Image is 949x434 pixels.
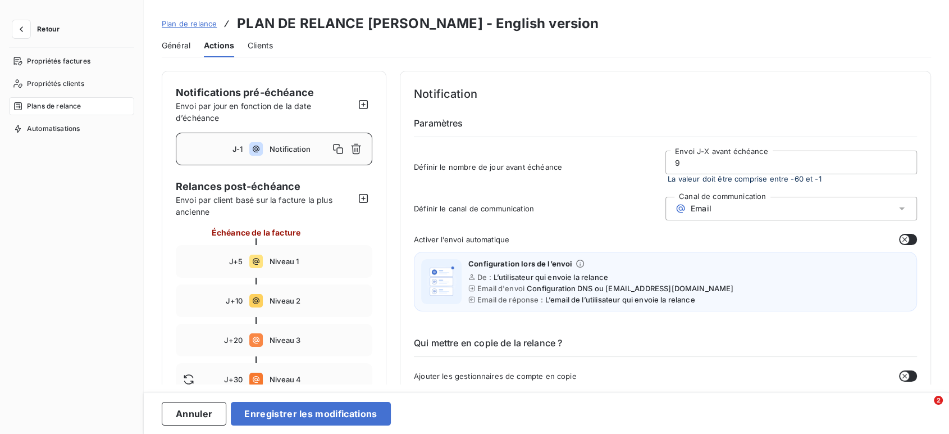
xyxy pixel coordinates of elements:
span: Email d'envoi [477,284,524,293]
span: Configuration DNS ou [EMAIL_ADDRESS][DOMAIN_NAME] [527,284,733,293]
span: L’utilisateur qui envoie la relance [494,273,608,282]
h3: PLAN DE RELANCE [PERSON_NAME] - English version [237,13,599,34]
span: Échéance de la facture [212,227,300,238]
iframe: Intercom live chat [911,396,938,423]
span: Notifications pré-échéance [176,87,314,98]
span: Email de réponse : [477,295,543,304]
span: Notification [270,144,329,153]
span: Plan de relance [162,19,217,28]
span: J-1 [232,144,243,153]
span: De : [477,273,491,282]
span: Automatisations [27,124,80,134]
span: Envoi par jour en fonction de la date d’échéance [176,101,312,123]
span: Email [691,204,711,213]
span: Ajouter les gestionnaires de compte en copie [414,372,577,381]
a: Plans de relance [9,97,134,115]
span: J+5 [229,257,243,266]
a: Propriétés factures [9,52,134,70]
img: illustration helper email [423,264,459,300]
span: La valeur doit être comprise entre -60 et -1 [665,174,917,183]
span: Niveau 4 [270,375,365,384]
span: Général [162,40,190,51]
span: Définir le nombre de jour avant échéance [414,162,665,171]
a: Automatisations [9,120,134,138]
h6: Paramètres [414,116,917,137]
button: Retour [9,20,69,38]
span: Plans de relance [27,101,81,111]
span: Niveau 1 [270,257,365,266]
span: Configuration lors de l’envoi [468,259,572,268]
span: J+30 [224,375,243,384]
span: L’email de l’utilisateur qui envoie la relance [545,295,695,304]
span: 2 [934,396,943,405]
span: Activer l’envoi automatique [414,235,509,244]
span: Niveau 3 [270,336,365,345]
a: Propriétés clients [9,75,134,93]
span: J+10 [226,296,243,305]
a: Plan de relance [162,18,217,29]
span: Relances post-échéance [176,179,354,194]
span: J+20 [224,336,243,345]
button: Enregistrer les modifications [231,402,390,426]
span: Propriétés clients [27,79,84,89]
span: Actions [204,40,234,51]
span: Niveau 2 [270,296,365,305]
span: Retour [37,26,60,33]
span: Propriétés factures [27,56,90,66]
span: Clients [248,40,273,51]
h4: Notification [414,85,917,103]
button: Annuler [162,402,226,426]
h6: Qui mettre en copie de la relance ? [414,336,917,357]
span: Envoi par client basé sur la facture la plus ancienne [176,194,354,218]
span: Définir le canal de communication [414,204,665,213]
